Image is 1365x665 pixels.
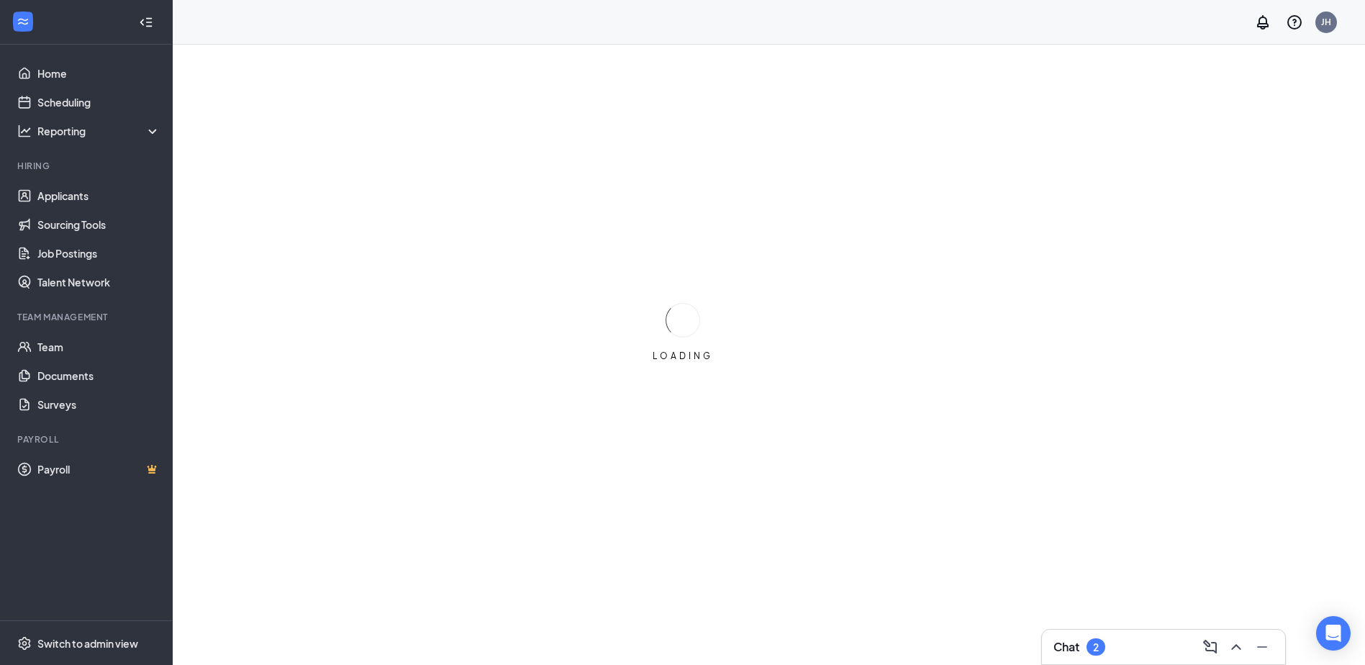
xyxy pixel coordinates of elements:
svg: ComposeMessage [1202,638,1219,656]
svg: Minimize [1253,638,1271,656]
svg: Notifications [1254,14,1271,31]
a: Documents [37,361,160,390]
button: ComposeMessage [1199,635,1222,659]
div: JH [1321,16,1331,28]
div: 2 [1093,641,1099,653]
a: PayrollCrown [37,455,160,484]
div: LOADING [647,350,719,362]
svg: QuestionInfo [1286,14,1303,31]
a: Surveys [37,390,160,419]
a: Home [37,59,160,88]
div: Open Intercom Messenger [1316,616,1351,651]
a: Applicants [37,181,160,210]
a: Scheduling [37,88,160,117]
a: Team [37,332,160,361]
svg: WorkstreamLogo [16,14,30,29]
h3: Chat [1053,639,1079,655]
svg: Collapse [139,15,153,30]
div: Switch to admin view [37,636,138,651]
button: Minimize [1251,635,1274,659]
a: Talent Network [37,268,160,297]
a: Job Postings [37,239,160,268]
svg: ChevronUp [1228,638,1245,656]
div: Team Management [17,311,158,323]
svg: Settings [17,636,32,651]
div: Reporting [37,124,161,138]
div: Payroll [17,433,158,445]
svg: Analysis [17,124,32,138]
button: ChevronUp [1225,635,1248,659]
div: Hiring [17,160,158,172]
a: Sourcing Tools [37,210,160,239]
